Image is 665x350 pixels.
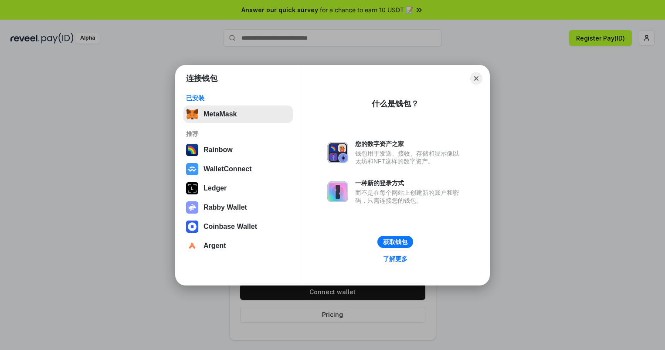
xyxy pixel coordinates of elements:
img: svg+xml,%3Csvg%20xmlns%3D%22http%3A%2F%2Fwww.w3.org%2F2000%2Fsvg%22%20fill%3D%22none%22%20viewBox... [327,181,348,202]
div: WalletConnect [204,165,252,173]
img: svg+xml,%3Csvg%20width%3D%2228%22%20height%3D%2228%22%20viewBox%3D%220%200%2028%2028%22%20fill%3D... [186,163,198,175]
div: 什么是钱包？ [372,99,419,109]
div: Rainbow [204,146,233,154]
img: svg+xml,%3Csvg%20width%3D%22120%22%20height%3D%22120%22%20viewBox%3D%220%200%20120%20120%22%20fil... [186,144,198,156]
button: WalletConnect [183,160,293,178]
img: svg+xml,%3Csvg%20xmlns%3D%22http%3A%2F%2Fwww.w3.org%2F2000%2Fsvg%22%20fill%3D%22none%22%20viewBox... [327,142,348,163]
button: Ledger [183,180,293,197]
div: Argent [204,242,226,250]
img: svg+xml,%3Csvg%20xmlns%3D%22http%3A%2F%2Fwww.w3.org%2F2000%2Fsvg%22%20fill%3D%22none%22%20viewBox... [186,201,198,214]
img: svg+xml,%3Csvg%20width%3D%2228%22%20height%3D%2228%22%20viewBox%3D%220%200%2028%2028%22%20fill%3D... [186,240,198,252]
div: MetaMask [204,110,237,118]
button: 获取钱包 [377,236,413,248]
div: 已安装 [186,94,290,102]
button: Argent [183,237,293,255]
h1: 连接钱包 [186,73,217,84]
button: MetaMask [183,105,293,123]
div: Rabby Wallet [204,204,247,211]
img: svg+xml,%3Csvg%20fill%3D%22none%22%20height%3D%2233%22%20viewBox%3D%220%200%2035%2033%22%20width%... [186,108,198,120]
a: 了解更多 [378,253,413,265]
button: Coinbase Wallet [183,218,293,235]
div: 获取钱包 [383,238,407,246]
div: 钱包用于发送、接收、存储和显示像以太坊和NFT这样的数字资产。 [355,150,463,165]
div: 您的数字资产之家 [355,140,463,148]
div: 推荐 [186,130,290,138]
img: svg+xml,%3Csvg%20xmlns%3D%22http%3A%2F%2Fwww.w3.org%2F2000%2Fsvg%22%20width%3D%2228%22%20height%3... [186,182,198,194]
button: Rainbow [183,141,293,159]
div: 而不是在每个网站上创建新的账户和密码，只需连接您的钱包。 [355,189,463,204]
div: 一种新的登录方式 [355,179,463,187]
div: 了解更多 [383,255,407,263]
div: Ledger [204,184,227,192]
img: svg+xml,%3Csvg%20width%3D%2228%22%20height%3D%2228%22%20viewBox%3D%220%200%2028%2028%22%20fill%3D... [186,221,198,233]
button: Rabby Wallet [183,199,293,216]
button: Close [470,72,482,85]
div: Coinbase Wallet [204,223,257,231]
